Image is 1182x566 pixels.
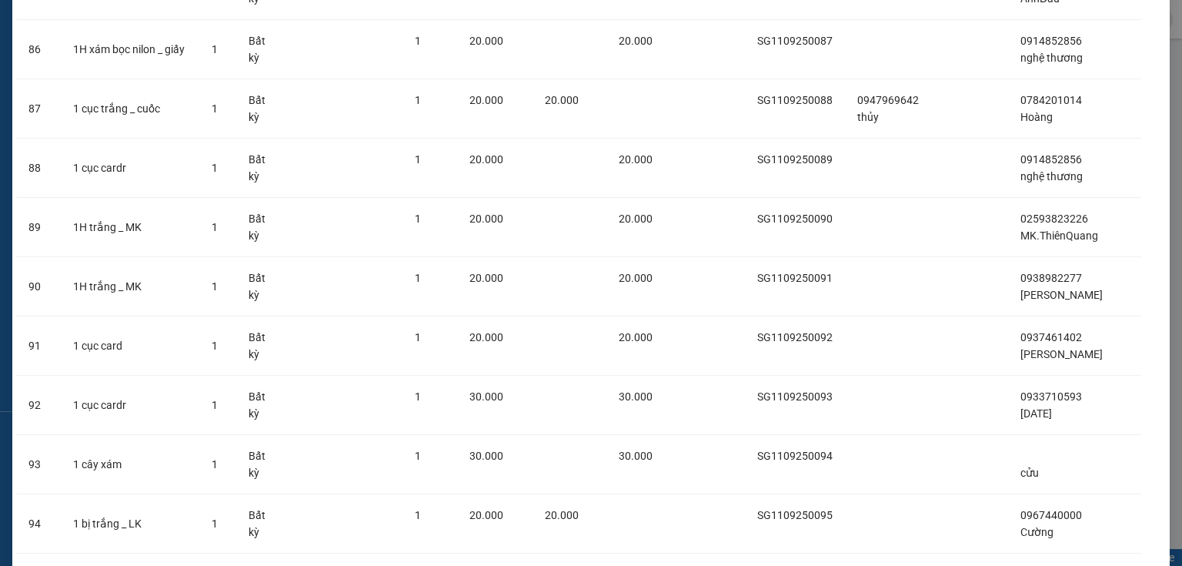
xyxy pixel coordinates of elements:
span: Hoàng [1020,111,1053,123]
span: [PERSON_NAME] [1020,348,1103,360]
span: 1 [212,43,218,55]
span: nghệ thương [1020,170,1083,183]
span: 20.000 [619,35,653,47]
span: SG1109250091 [757,272,833,284]
td: 92 [16,376,61,435]
td: 1H xám bọc nilon _ giấy [61,20,199,79]
span: 1 [415,153,421,166]
span: 20.000 [469,153,503,166]
td: 93 [16,435,61,494]
td: 1 cây xám [61,435,199,494]
span: 1 [415,35,421,47]
span: SG1109250090 [757,213,833,225]
span: 1 [212,458,218,471]
span: 0967440000 [1020,509,1082,521]
span: 0933710593 [1020,390,1082,403]
span: 30.000 [469,450,503,462]
td: 1 bị trắng _ LK [61,494,199,554]
span: nghệ thương [1020,52,1083,64]
span: 20.000 [545,509,579,521]
td: 1H trắng _ MK [61,198,199,257]
span: 1 [212,221,218,233]
span: 30.000 [469,390,503,403]
span: 1 [212,280,218,293]
span: 20.000 [619,213,653,225]
span: 20.000 [469,35,503,47]
td: Bất kỳ [236,79,286,139]
span: SG1109250095 [757,509,833,521]
td: Bất kỳ [236,435,286,494]
span: SG1109250094 [757,450,833,462]
td: Bất kỳ [236,20,286,79]
span: 0914852856 [1020,35,1082,47]
span: SG1109250087 [757,35,833,47]
td: 1 cục cardr [61,376,199,435]
span: MK.ThiênQuang [1020,229,1098,242]
span: 20.000 [469,331,503,343]
td: Bất kỳ [236,198,286,257]
td: Bất kỳ [236,316,286,376]
td: 1 cục cardr [61,139,199,198]
td: Bất kỳ [236,494,286,554]
span: 20.000 [545,94,579,106]
span: 1 [415,272,421,284]
span: 20.000 [469,272,503,284]
span: 30.000 [619,390,653,403]
span: 1 [212,517,218,530]
td: 90 [16,257,61,316]
span: cửu [1020,467,1039,479]
span: Cường [1020,526,1053,538]
td: 91 [16,316,61,376]
span: 20.000 [469,94,503,106]
span: 1 [415,213,421,225]
td: 89 [16,198,61,257]
span: 1 [415,450,421,462]
span: 20.000 [469,213,503,225]
span: 20.000 [619,153,653,166]
span: SG1109250092 [757,331,833,343]
span: 1 [415,331,421,343]
span: 20.000 [619,272,653,284]
span: 0784201014 [1020,94,1082,106]
span: 02593823226 [1020,213,1088,225]
span: 20.000 [469,509,503,521]
td: Bất kỳ [236,376,286,435]
span: 1 [212,102,218,115]
span: 1 [212,340,218,352]
span: 30.000 [619,450,653,462]
span: [DATE] [1020,407,1052,420]
span: 0938982277 [1020,272,1082,284]
span: 0914852856 [1020,153,1082,166]
span: 0947969642 [857,94,919,106]
span: 0937461402 [1020,331,1082,343]
span: thủy [857,111,879,123]
span: SG1109250088 [757,94,833,106]
td: 94 [16,494,61,554]
td: Bất kỳ [236,139,286,198]
span: [PERSON_NAME] [1020,289,1103,301]
td: Bất kỳ [236,257,286,316]
td: 1 cục card [61,316,199,376]
td: 1H trắng _ MK [61,257,199,316]
td: 1 cục trắng _ cuốc [61,79,199,139]
span: 1 [212,399,218,411]
span: 20.000 [619,331,653,343]
span: SG1109250093 [757,390,833,403]
span: 1 [415,94,421,106]
span: 1 [415,390,421,403]
span: 1 [415,509,421,521]
span: SG1109250089 [757,153,833,166]
td: 87 [16,79,61,139]
td: 88 [16,139,61,198]
span: 1 [212,162,218,174]
td: 86 [16,20,61,79]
